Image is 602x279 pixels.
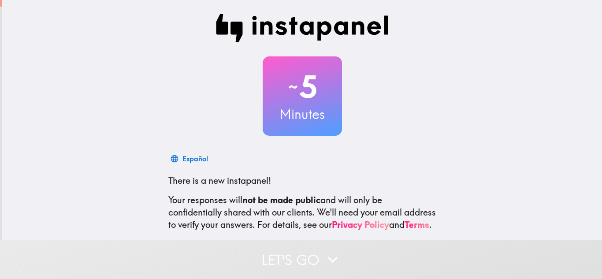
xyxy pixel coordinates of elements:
[242,194,320,205] b: not be made public
[263,105,342,123] h3: Minutes
[168,175,271,186] span: There is a new instapanel!
[168,238,436,263] p: This invite is exclusively for you, please do not share it. Complete it soon because spots are li...
[287,74,299,100] span: ~
[168,194,436,231] p: Your responses will and will only be confidentially shared with our clients. We'll need your emai...
[263,69,342,105] h2: 5
[405,219,429,230] a: Terms
[216,14,389,42] img: Instapanel
[332,219,389,230] a: Privacy Policy
[182,153,208,165] div: Español
[168,150,212,167] button: Español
